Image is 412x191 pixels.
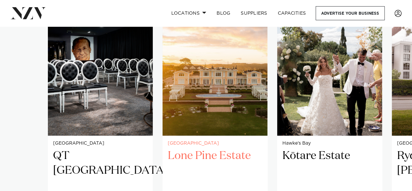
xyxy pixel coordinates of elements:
[235,6,272,20] a: SUPPLIERS
[273,6,311,20] a: Capacities
[168,141,262,146] small: [GEOGRAPHIC_DATA]
[282,141,377,146] small: Hawke's Bay
[53,141,148,146] small: [GEOGRAPHIC_DATA]
[10,7,46,19] img: nzv-logo.png
[211,6,235,20] a: BLOG
[166,6,211,20] a: Locations
[316,6,385,20] a: Advertise your business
